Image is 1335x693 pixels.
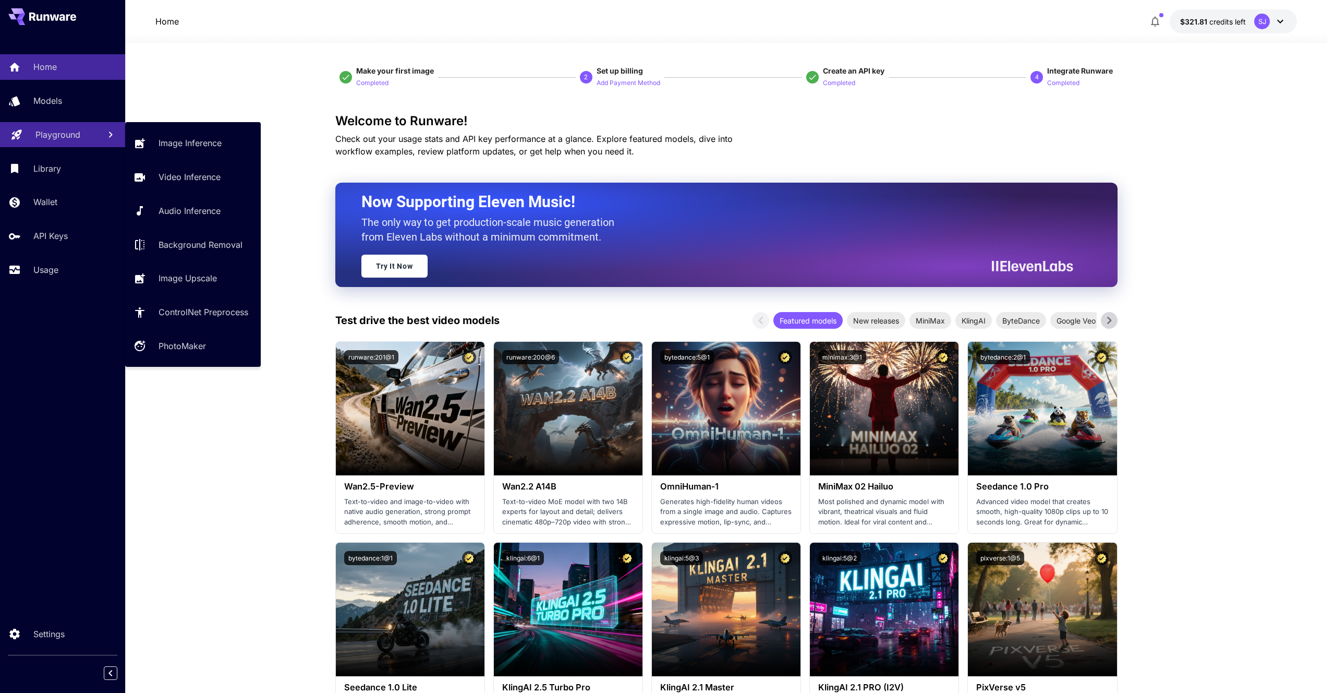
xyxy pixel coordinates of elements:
button: klingai:5@3 [660,551,703,565]
p: Advanced video model that creates smooth, high-quality 1080p clips up to 10 seconds long. Great f... [976,497,1108,528]
p: Settings [33,628,65,640]
div: SJ [1254,14,1270,29]
p: 2 [584,73,588,82]
img: alt [810,543,958,676]
img: alt [652,342,800,475]
button: bytedance:2@1 [976,350,1030,364]
button: Certified Model – Vetted for best performance and includes a commercial license. [1095,350,1109,364]
p: Completed [1047,78,1079,88]
button: Certified Model – Vetted for best performance and includes a commercial license. [462,350,476,364]
a: ControlNet Preprocess [125,300,261,325]
span: Create an API key [823,66,884,75]
img: alt [494,342,642,475]
a: Try It Now [361,255,428,278]
a: Image Inference [125,130,261,156]
button: bytedance:5@1 [660,350,714,364]
span: Integrate Runware [1047,66,1113,75]
span: Check out your usage stats and API key performance at a glance. Explore featured models, dive int... [335,134,733,157]
img: alt [968,543,1116,676]
p: API Keys [33,230,68,242]
img: website_grey.svg [17,27,25,35]
button: Certified Model – Vetted for best performance and includes a commercial license. [620,350,634,364]
p: Library [33,162,61,175]
p: The only way to get production-scale music generation from Eleven Labs without a minimum commitment. [361,215,622,244]
button: klingai:6@1 [502,551,544,565]
h3: PixVerse v5 [976,683,1108,692]
nav: breadcrumb [155,15,179,28]
p: Home [33,61,57,73]
span: MiniMax [909,315,951,326]
img: alt [968,342,1116,475]
p: Image Inference [159,137,222,149]
button: minimax:3@1 [818,350,866,364]
button: $321.8133 [1170,9,1297,33]
button: runware:200@6 [502,350,559,364]
a: Image Upscale [125,266,261,291]
button: Certified Model – Vetted for best performance and includes a commercial license. [936,350,950,364]
button: klingai:5@2 [818,551,861,565]
div: Domain Overview [40,62,93,68]
a: Audio Inference [125,198,261,224]
button: Certified Model – Vetted for best performance and includes a commercial license. [462,551,476,565]
span: KlingAI [955,315,992,326]
h3: Welcome to Runware! [335,114,1118,128]
h3: KlingAI 2.1 PRO (I2V) [818,683,950,692]
p: Completed [356,78,389,88]
span: Google Veo [1050,315,1102,326]
h3: Wan2.5-Preview [344,482,476,492]
span: credits left [1209,17,1246,26]
button: Certified Model – Vetted for best performance and includes a commercial license. [778,350,792,364]
div: v 4.0.25 [29,17,51,25]
span: ByteDance [996,315,1046,326]
button: Certified Model – Vetted for best performance and includes a commercial license. [936,551,950,565]
span: Featured models [773,315,843,326]
h3: Wan2.2 A14B [502,482,634,492]
a: PhotoMaker [125,333,261,359]
button: runware:201@1 [344,350,398,364]
p: Usage [33,264,58,276]
span: $321.81 [1180,17,1209,26]
img: alt [652,543,800,676]
button: bytedance:1@1 [344,551,397,565]
button: pixverse:1@5 [976,551,1024,565]
div: $321.8133 [1180,16,1246,27]
p: Completed [823,78,855,88]
p: PhotoMaker [159,340,206,352]
h3: OmniHuman‑1 [660,482,792,492]
img: tab_keywords_by_traffic_grey.svg [104,61,112,69]
button: Certified Model – Vetted for best performance and includes a commercial license. [620,551,634,565]
p: 4 [1035,73,1039,82]
div: Collapse sidebar [112,664,125,683]
div: Domain: [URL] [27,27,74,35]
h3: MiniMax 02 Hailuo [818,482,950,492]
p: Playground [35,128,80,141]
p: Generates high-fidelity human videos from a single image and audio. Captures expressive motion, l... [660,497,792,528]
span: Set up billing [597,66,643,75]
button: Collapse sidebar [104,666,117,680]
a: Video Inference [125,164,261,190]
p: Text-to-video MoE model with two 14B experts for layout and detail; delivers cinematic 480p–720p ... [502,497,634,528]
h3: Seedance 1.0 Lite [344,683,476,692]
button: Certified Model – Vetted for best performance and includes a commercial license. [778,551,792,565]
p: Video Inference [159,171,221,183]
p: Audio Inference [159,205,221,217]
p: Background Removal [159,238,242,251]
p: ControlNet Preprocess [159,306,248,318]
img: logo_orange.svg [17,17,25,25]
img: alt [336,342,484,475]
h2: Now Supporting Eleven Music! [361,192,1065,212]
a: Background Removal [125,232,261,257]
span: Make your first image [356,66,434,75]
p: Most polished and dynamic model with vibrant, theatrical visuals and fluid motion. Ideal for vira... [818,497,950,528]
p: Wallet [33,196,57,208]
h3: Seedance 1.0 Pro [976,482,1108,492]
p: Add Payment Method [597,78,660,88]
div: Keywords by Traffic [115,62,176,68]
p: Test drive the best video models [335,313,500,328]
p: Models [33,94,62,107]
p: Text-to-video and image-to-video with native audio generation, strong prompt adherence, smooth mo... [344,497,476,528]
img: alt [336,543,484,676]
h3: KlingAI 2.1 Master [660,683,792,692]
img: tab_domain_overview_orange.svg [28,61,37,69]
span: New releases [847,315,905,326]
